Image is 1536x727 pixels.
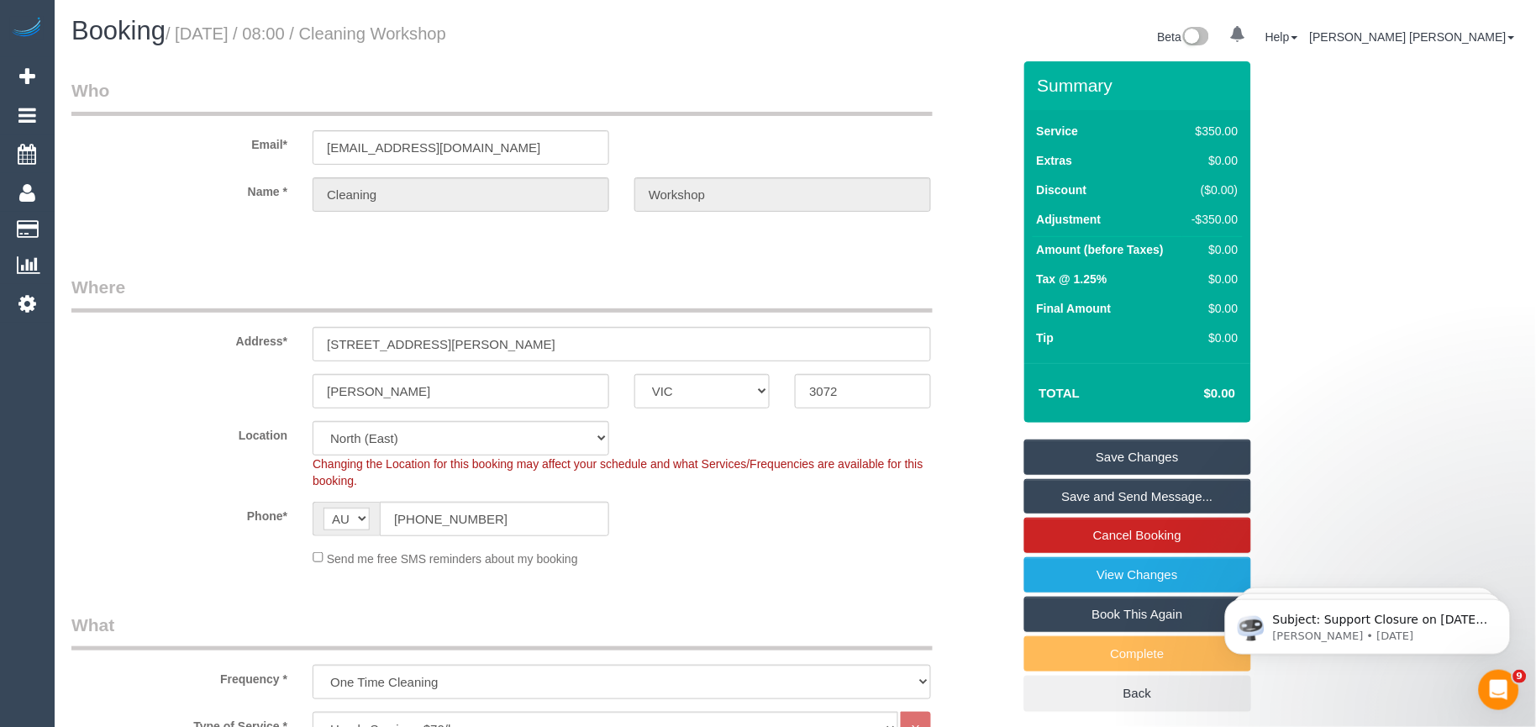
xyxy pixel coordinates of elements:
[59,130,300,153] label: Email*
[59,327,300,350] label: Address*
[10,17,44,40] img: Automaid Logo
[71,16,166,45] span: Booking
[1037,271,1107,287] label: Tax @ 1.25%
[73,49,288,313] span: Subject: Support Closure on [DATE] Hey Everyone: Automaid Support will be closed [DATE][DATE] in ...
[1513,670,1527,683] span: 9
[1037,211,1102,228] label: Adjustment
[1186,300,1239,317] div: $0.00
[1038,76,1243,95] h3: Summary
[1181,27,1209,49] img: New interface
[1310,30,1515,44] a: [PERSON_NAME] [PERSON_NAME]
[1024,557,1251,593] a: View Changes
[73,65,290,80] p: Message from Ellie, sent 4w ago
[1024,676,1251,711] a: Back
[313,457,923,487] span: Changing the Location for this booking may affect your schedule and what Services/Frequencies are...
[313,374,609,408] input: Suburb*
[1265,30,1298,44] a: Help
[1037,241,1164,258] label: Amount (before Taxes)
[313,130,609,165] input: Email*
[1186,211,1239,228] div: -$350.00
[1039,386,1081,400] strong: Total
[1158,30,1210,44] a: Beta
[1479,670,1519,710] iframe: Intercom live chat
[1024,479,1251,514] a: Save and Send Message...
[1186,152,1239,169] div: $0.00
[1186,182,1239,198] div: ($0.00)
[1200,564,1536,682] iframe: Intercom notifications message
[59,665,300,687] label: Frequency *
[1024,440,1251,475] a: Save Changes
[166,24,446,43] small: / [DATE] / 08:00 / Cleaning Workshop
[59,502,300,524] label: Phone*
[1037,329,1055,346] label: Tip
[1186,241,1239,258] div: $0.00
[71,275,933,313] legend: Where
[1154,387,1235,401] h4: $0.00
[71,613,933,651] legend: What
[313,177,609,212] input: First Name*
[1186,123,1239,140] div: $350.00
[327,551,578,565] span: Send me free SMS reminders about my booking
[380,502,609,536] input: Phone*
[1037,300,1112,317] label: Final Amount
[71,78,933,116] legend: Who
[59,421,300,444] label: Location
[1024,597,1251,632] a: Book This Again
[1037,123,1079,140] label: Service
[634,177,931,212] input: Last Name*
[1037,152,1073,169] label: Extras
[1186,329,1239,346] div: $0.00
[795,374,930,408] input: Post Code*
[1186,271,1239,287] div: $0.00
[59,177,300,200] label: Name *
[1024,518,1251,553] a: Cancel Booking
[1037,182,1087,198] label: Discount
